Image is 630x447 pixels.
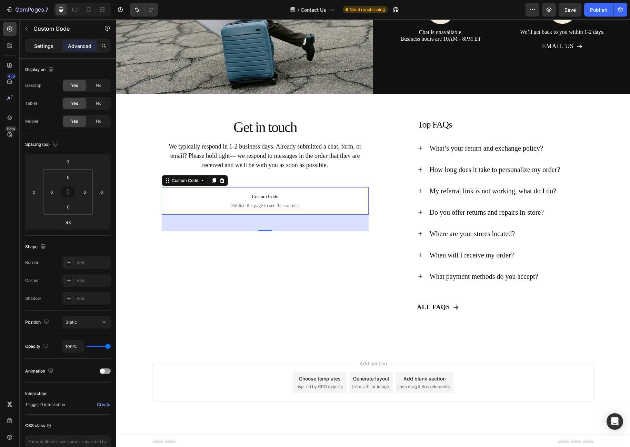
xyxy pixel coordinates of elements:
[590,6,607,13] div: Publish
[97,187,107,197] input: 0
[25,260,39,266] div: Border
[183,356,224,363] div: Choose templates
[350,7,385,13] span: Need republishing
[25,390,46,397] div: Interaction
[71,118,78,124] span: Yes
[25,318,50,327] div: Position
[298,6,299,13] span: /
[47,187,57,197] input: 0px
[313,167,440,176] p: My referral link is not working, what do I do?
[25,140,59,149] div: Spacing (px)
[45,6,48,14] p: 7
[34,42,53,50] p: Settings
[68,42,91,50] p: Advanced
[63,340,83,353] input: Auto
[25,342,50,351] div: Opacity
[559,3,581,17] button: Save
[20,99,278,116] h2: Get in touch
[418,21,475,34] a: EMAIL US
[116,19,630,447] iframe: Design area
[97,402,110,408] div: Create
[61,172,75,182] input: 0px
[77,260,109,266] div: Add...
[7,73,17,79] div: 450
[29,187,39,197] input: 0
[313,210,399,219] p: Where are your stores located?
[97,400,111,409] button: Create
[313,146,444,154] p: How long does it take to personalize my order?
[313,253,422,261] p: What payment methods do you accept?
[61,202,75,212] input: 0px
[25,402,65,408] span: Trigger 0 interaction
[5,126,17,132] div: Beta
[130,3,158,17] div: Undo/Redo
[25,242,47,252] div: Shape
[71,100,78,106] span: Yes
[236,364,273,370] span: from URL or image
[96,100,101,106] span: No
[282,364,333,370] span: then drag & drop elements
[46,183,252,190] span: Publish the page to see the content.
[33,24,92,33] p: Custom Code
[237,356,273,363] div: Generate layout
[25,367,55,376] div: Animation
[584,3,613,17] button: Publish
[96,82,101,89] span: No
[25,423,52,429] div: CSS class
[287,356,329,363] div: Add blank section
[241,341,273,348] span: Add section
[25,277,39,284] div: Corner
[71,82,78,89] span: Yes
[25,82,41,89] div: Desktop
[313,125,427,133] p: What’s your return and exchange policy?
[25,118,38,124] div: Mobile
[62,316,111,328] button: Static
[301,6,326,13] span: Contact Us
[96,118,101,124] span: No
[301,99,514,111] h2: Top FAQs
[313,232,398,240] p: When will I receive my order?
[564,7,576,13] span: Save
[80,187,90,197] input: 0px
[3,3,51,17] button: 7
[301,282,351,295] a: ALL FAQS
[25,65,55,74] div: Display on
[66,319,77,325] span: Static
[47,123,251,151] p: We typically respond in 1-2 business days. Already submitted a chat, form, or email? Please hold ...
[607,413,623,430] div: Open Intercom Messenger
[77,296,109,302] div: Add...
[77,278,109,284] div: Add...
[179,364,227,370] span: inspired by CRO experts
[25,100,37,106] div: Tablet
[54,158,83,164] div: Custom Code
[313,189,428,197] p: Do you offer returns and repairs in-store?
[61,156,75,167] input: 0
[301,284,334,292] p: ALL FAQS
[25,295,41,302] div: Shadow
[61,217,75,227] input: 3xl
[46,173,252,182] span: Custom Code
[426,23,458,31] p: EMAIL US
